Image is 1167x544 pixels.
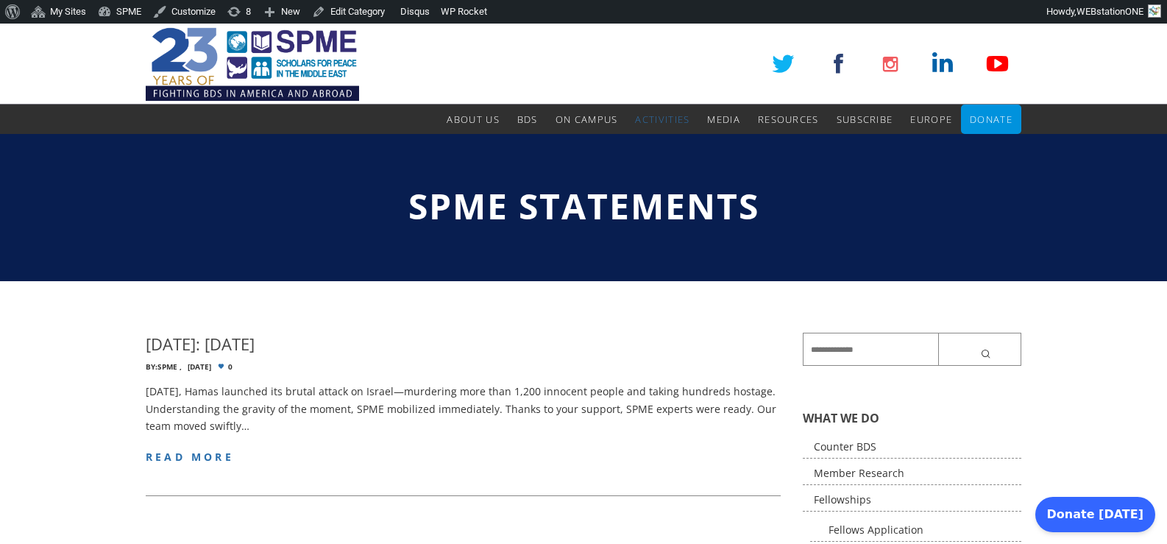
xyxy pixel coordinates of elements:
span: BDS [517,113,538,126]
a: Counter BDS [803,436,1022,459]
span: Resources [758,113,819,126]
a: Resources [758,105,819,134]
span: SPME Statements [408,182,759,230]
div: 0 [146,363,781,371]
a: BDS [517,105,538,134]
span: Media [707,113,740,126]
span: Subscribe [837,113,893,126]
a: Europe [910,105,952,134]
a: Fellowships [803,489,1022,512]
span: WEBstationONE [1076,6,1143,17]
span: On Campus [556,113,618,126]
h5: WHAT WE DO [803,410,1022,426]
a: read more [146,450,234,464]
a: Subscribe [837,105,893,134]
span: By: [146,361,157,372]
a: Member Research [803,462,1022,485]
img: SPME [146,24,359,105]
a: SPME [157,361,177,372]
a: Fellows Application [810,519,1022,542]
p: [DATE], Hamas launched its brutal attack on Israel—murdering more than 1,200 innocent people and ... [146,383,781,435]
a: Media [707,105,740,134]
a: Activities [635,105,689,134]
a: On Campus [556,105,618,134]
h4: [DATE]: [DATE] [146,333,255,356]
span: Activities [635,113,689,126]
a: About Us [447,105,499,134]
span: Donate [970,113,1012,126]
time: [DATE] [188,363,211,371]
a: Donate [970,105,1012,134]
span: Europe [910,113,952,126]
span: About Us [447,113,499,126]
